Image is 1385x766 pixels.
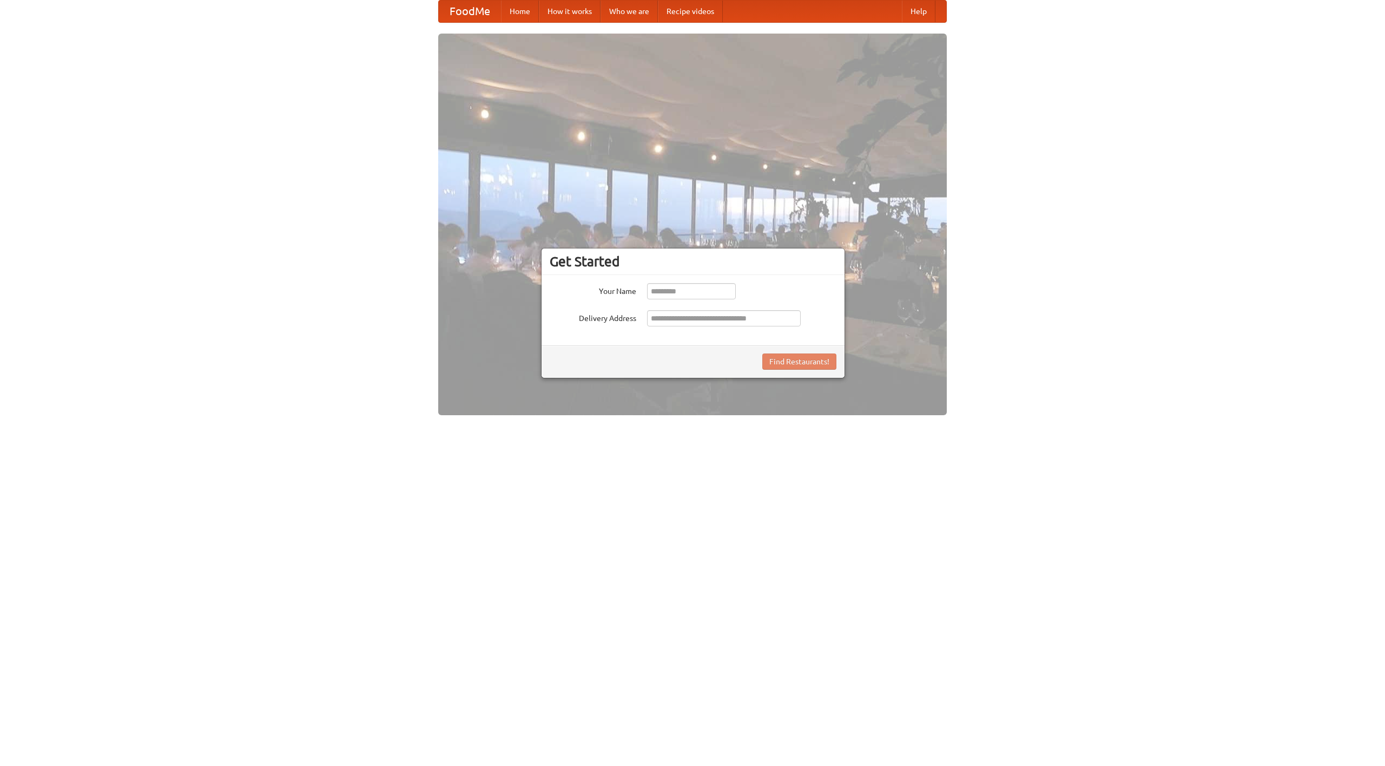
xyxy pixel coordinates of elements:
a: Who we are [601,1,658,22]
a: Recipe videos [658,1,723,22]
h3: Get Started [550,253,836,270]
a: FoodMe [439,1,501,22]
label: Your Name [550,283,636,297]
a: Home [501,1,539,22]
button: Find Restaurants! [762,353,836,370]
a: How it works [539,1,601,22]
a: Help [902,1,935,22]
label: Delivery Address [550,310,636,324]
